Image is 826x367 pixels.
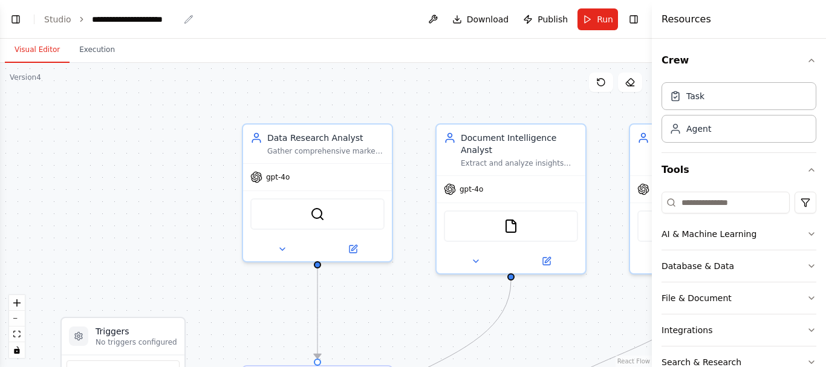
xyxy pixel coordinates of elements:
[319,242,387,256] button: Open in side panel
[242,123,393,262] div: Data Research AnalystGather comprehensive market data, industry trends, and competitive intellige...
[44,13,193,25] nav: breadcrumb
[96,337,177,347] p: No triggers configured
[435,123,587,274] div: Document Intelligence AnalystExtract and analyze insights from internal documents, reports, and d...
[662,153,816,187] button: Tools
[310,207,325,221] img: SerperDevTool
[617,358,650,365] a: React Flow attribution
[662,282,816,314] button: File & Document
[10,73,41,82] div: Version 4
[467,13,509,25] span: Download
[662,77,816,152] div: Crew
[461,132,578,156] div: Document Intelligence Analyst
[597,13,613,25] span: Run
[267,146,385,156] div: Gather comprehensive market data, industry trends, and competitive intelligence about {company_na...
[662,44,816,77] button: Crew
[518,8,573,30] button: Publish
[662,218,816,250] button: AI & Machine Learning
[5,37,70,63] button: Visual Editor
[267,132,385,144] div: Data Research Analyst
[9,311,25,326] button: zoom out
[311,268,324,359] g: Edge from 910d292e-1510-4441-8ab1-655b4748c5d6 to 1bd3220b-c442-4fab-a568-d7051b2c0ac2
[504,219,518,233] img: FileReadTool
[538,13,568,25] span: Publish
[662,228,756,240] div: AI & Machine Learning
[662,292,732,304] div: File & Document
[461,158,578,168] div: Extract and analyze insights from internal documents, reports, and data files related to {company...
[577,8,618,30] button: Run
[9,342,25,358] button: toggle interactivity
[662,12,711,27] h4: Resources
[662,260,734,272] div: Database & Data
[625,11,642,28] button: Hide right sidebar
[9,326,25,342] button: fit view
[447,8,514,30] button: Download
[512,254,580,268] button: Open in side panel
[686,123,711,135] div: Agent
[662,324,712,336] div: Integrations
[44,15,71,24] a: Studio
[96,325,177,337] h3: Triggers
[266,172,290,182] span: gpt-4o
[9,295,25,358] div: React Flow controls
[662,250,816,282] button: Database & Data
[686,90,704,102] div: Task
[662,314,816,346] button: Integrations
[7,11,24,28] button: Show left sidebar
[70,37,125,63] button: Execution
[9,295,25,311] button: zoom in
[460,184,483,194] span: gpt-4o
